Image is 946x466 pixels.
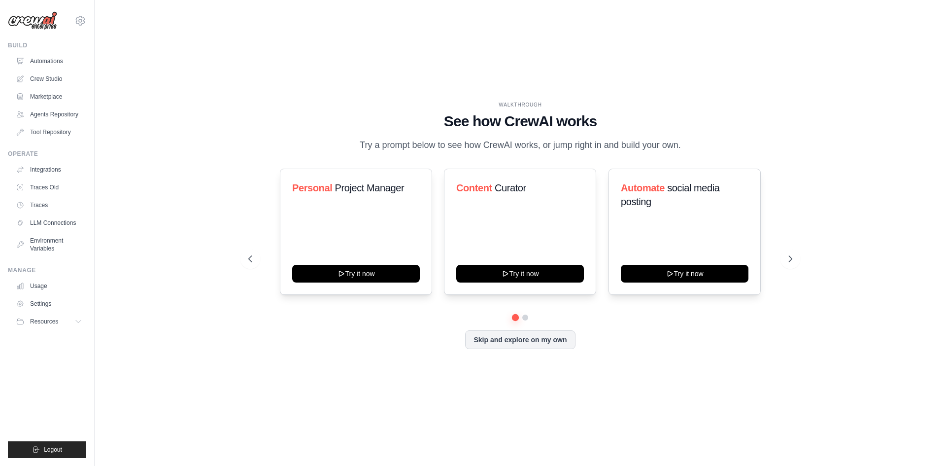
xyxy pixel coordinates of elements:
span: Resources [30,318,58,325]
span: Project Manager [335,182,404,193]
a: Usage [12,278,86,294]
button: Resources [12,314,86,329]
a: Traces [12,197,86,213]
span: social media posting [621,182,720,207]
span: Logout [44,446,62,454]
button: Try it now [456,265,584,283]
span: Automate [621,182,665,193]
a: Tool Repository [12,124,86,140]
span: Curator [495,182,526,193]
a: Marketplace [12,89,86,105]
button: Skip and explore on my own [465,330,575,349]
img: Logo [8,11,57,30]
button: Try it now [621,265,748,283]
button: Try it now [292,265,420,283]
span: Personal [292,182,332,193]
div: Operate [8,150,86,158]
button: Logout [8,441,86,458]
a: Environment Variables [12,233,86,256]
a: LLM Connections [12,215,86,231]
a: Integrations [12,162,86,178]
a: Traces Old [12,179,86,195]
a: Crew Studio [12,71,86,87]
p: Try a prompt below to see how CrewAI works, or jump right in and build your own. [355,138,686,152]
a: Settings [12,296,86,312]
a: Automations [12,53,86,69]
span: Content [456,182,492,193]
h1: See how CrewAI works [248,112,792,130]
a: Agents Repository [12,107,86,122]
div: WALKTHROUGH [248,101,792,108]
div: Manage [8,266,86,274]
div: Build [8,41,86,49]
